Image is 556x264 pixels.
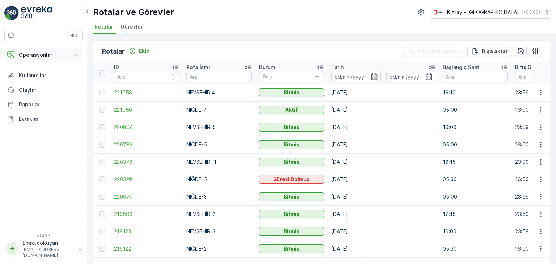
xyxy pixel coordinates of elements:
p: Evraklar [19,115,80,123]
input: Ara [443,71,508,82]
td: 16:00 [439,119,511,136]
td: [DATE] [328,101,439,119]
div: Toggle Row Selected [99,246,105,252]
a: 219122 [114,245,179,252]
span: v 1.49.3 [4,234,83,238]
p: Filtreleri temizle [418,48,460,55]
div: Toggle Row Selected [99,176,105,182]
td: NİĞDE-3 [183,188,255,205]
a: 221058 [114,89,179,96]
td: NİĞDE-5 [183,136,255,153]
p: Olaylar [19,86,80,94]
a: 221050 [114,106,179,114]
p: Durum [259,64,275,71]
p: Emre.dokuyan [22,239,75,247]
td: 05:00 [439,101,511,119]
div: Toggle Row Selected [99,194,105,200]
a: 220782 [114,141,179,148]
input: Ara [114,71,179,82]
span: 220804 [114,124,179,131]
img: logo [4,6,19,20]
p: Kızılay - [GEOGRAPHIC_DATA] [447,9,519,16]
a: Kullanıcılar [4,68,83,83]
p: Operasyonlar [19,51,68,59]
td: 16:10 [439,84,511,101]
p: Kullanıcılar [19,72,80,79]
div: EE [6,243,18,255]
p: Bitiş Saati [515,64,540,71]
p: Ekle [139,47,149,55]
a: Raporlar [4,97,83,112]
td: [DATE] [328,188,439,205]
td: [DATE] [328,136,439,153]
span: Rotalar [94,23,113,30]
input: dd/mm/yyyy [331,71,381,82]
div: Toggle Row Selected [99,90,105,95]
button: Bitmiş [259,123,324,132]
button: Bitmiş [259,210,324,218]
div: Toggle Row Selected [99,124,105,130]
td: 05:30 [439,240,511,257]
button: Operasyonlar [4,48,83,62]
button: Bitmiş [259,244,324,253]
p: Rotalar ve Görevler [93,7,174,18]
button: Bitmiş [259,227,324,236]
span: 220329 [114,176,179,183]
td: [DATE] [328,153,439,171]
a: Olaylar [4,83,83,97]
img: k%C4%B1z%C4%B1lay_D5CCths_t1JZB0k.png [431,8,444,16]
a: Evraklar [4,112,83,126]
p: Bitmiş [284,228,299,235]
td: [DATE] [328,84,439,101]
button: Bitmiş [259,158,324,166]
p: Bitmiş [284,158,299,166]
button: Kızılay - [GEOGRAPHIC_DATA](+03:00) [431,6,550,19]
p: Rotalar [102,46,125,56]
button: Bitmiş [259,88,324,97]
button: Bitmiş [259,192,324,201]
button: Bitmiş [259,140,324,149]
p: Bitmiş [284,210,299,218]
img: logo_light-DOdMpM7g.png [21,6,52,20]
p: Raporlar [19,101,80,108]
p: Tarih [331,64,344,71]
td: [DATE] [328,205,439,223]
td: NEVŞEHİR-2 [183,205,255,223]
td: 16:00 [439,223,511,240]
p: Bitmiş [284,89,299,96]
td: 16:15 [439,153,511,171]
td: 05:30 [439,171,511,188]
td: NEVŞEHİR -1 [183,153,255,171]
div: Toggle Row Selected [99,159,105,165]
p: Başlangıç Saati [443,64,481,71]
td: NEVŞEHİR-5 [183,119,255,136]
td: 05:00 [439,188,511,205]
a: 220376 [114,158,179,166]
p: Bitmiş [284,141,299,148]
div: Toggle Row Selected [99,142,105,148]
a: 219123 [114,228,179,235]
div: Toggle Row Selected [99,211,105,217]
button: EEEmre.dokuyan[EMAIL_ADDRESS][DOMAIN_NAME] [4,239,83,258]
p: ( +03:00 ) [522,9,540,15]
a: 219596 [114,210,179,218]
p: ⌘B [70,33,77,38]
p: Rota İsmi [186,64,210,71]
a: 220070 [114,193,179,200]
p: [EMAIL_ADDRESS][DOMAIN_NAME] [22,247,75,258]
input: dd/mm/yyyy [386,71,436,82]
td: [DATE] [328,119,439,136]
input: Ara [186,71,252,82]
td: [DATE] [328,240,439,257]
p: Seç [263,73,313,80]
button: Süresi Dolmuş [259,175,324,184]
button: Filtreleri temizle [404,46,464,57]
td: NİĞDE-5 [183,171,255,188]
p: Aktif [285,106,298,114]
